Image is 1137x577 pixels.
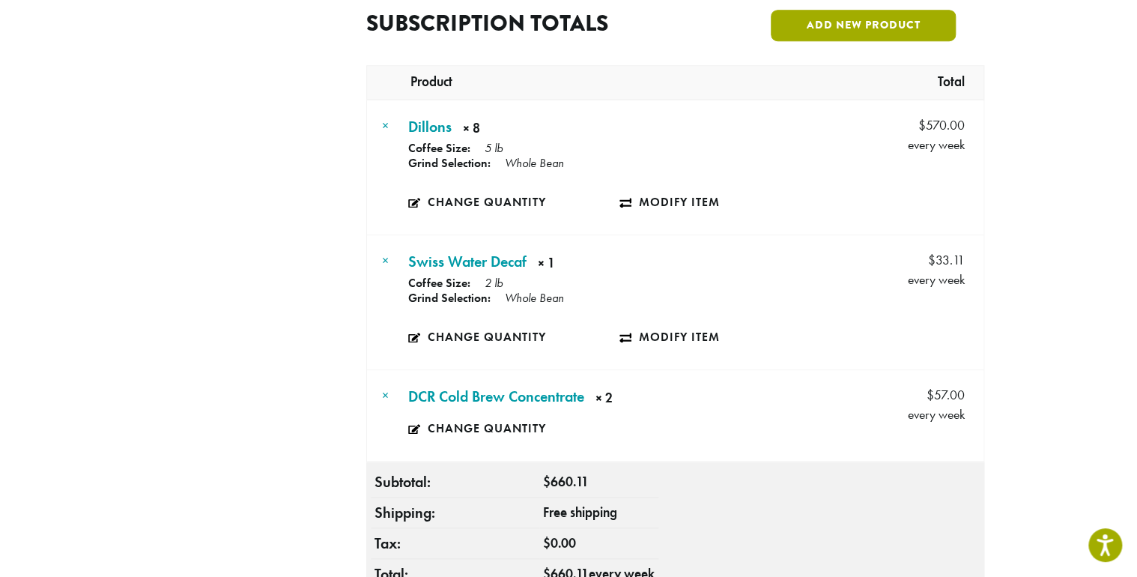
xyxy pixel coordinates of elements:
a: Change quantity [408,320,619,354]
a: DCR Cold Brew Concentrate [408,385,584,408]
strong: × 8 [463,118,589,142]
td: every week [834,370,983,429]
th: Total [930,66,980,99]
a: Swiss Water Decaf [408,250,527,273]
span: 660.11 [543,474,589,490]
span: 33.11 [928,250,965,270]
td: every week [834,100,983,159]
a: Change quantity [408,185,619,220]
td: Free shipping [539,498,658,528]
a: Dillons [408,115,452,138]
a: × [382,117,389,134]
strong: Grind Selection: [408,290,491,306]
strong: × 2 [595,388,698,411]
span: 570.00 [918,115,965,135]
strong: × 1 [538,253,664,277]
a: Modify item [619,185,831,220]
th: Product [410,66,460,99]
a: × [382,252,389,269]
h2: Subscription totals [366,10,663,37]
span: 57.00 [927,385,965,405]
p: 5 lb [485,140,503,156]
span: 0.00 [543,535,576,552]
th: Shipping: [371,498,539,528]
strong: Coffee Size: [408,140,470,156]
span: $ [927,387,934,403]
p: 2 lb [485,275,503,291]
span: $ [918,117,926,133]
strong: Coffee Size: [408,275,470,291]
a: Add new product [771,10,956,41]
strong: Grind Selection: [408,155,491,171]
span: $ [928,252,936,268]
span: $ [543,474,551,490]
p: Whole Bean [505,155,564,171]
a: × [382,387,389,404]
p: Whole Bean [505,290,564,306]
a: Modify item [619,320,831,354]
th: Subtotal: [371,467,539,498]
span: $ [543,535,551,552]
th: Tax: [371,528,539,559]
a: Change quantity [408,411,580,446]
td: every week [834,235,983,294]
